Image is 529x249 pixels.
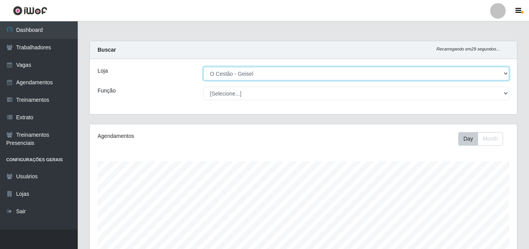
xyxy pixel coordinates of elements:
[458,132,478,146] button: Day
[458,132,509,146] div: Toolbar with button groups
[13,6,47,16] img: CoreUI Logo
[458,132,503,146] div: First group
[98,67,108,75] label: Loja
[98,87,116,95] label: Função
[478,132,503,146] button: Month
[98,132,262,140] div: Agendamentos
[98,47,116,53] strong: Buscar
[436,47,500,51] i: Recarregando em 29 segundos...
